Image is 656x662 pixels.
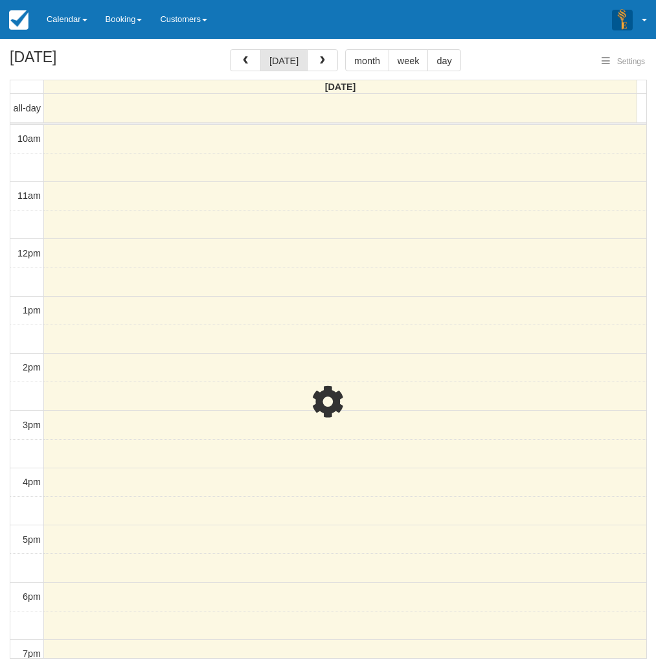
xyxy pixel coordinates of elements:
span: 10am [17,133,41,144]
span: 11am [17,190,41,201]
span: 1pm [23,305,41,315]
span: [DATE] [325,82,356,92]
button: day [427,49,460,71]
button: Settings [594,52,653,71]
span: 12pm [17,248,41,258]
button: month [345,49,389,71]
h2: [DATE] [10,49,174,73]
span: all-day [14,103,41,113]
span: 7pm [23,648,41,659]
span: 3pm [23,420,41,430]
span: 4pm [23,477,41,487]
span: 5pm [23,534,41,545]
button: [DATE] [260,49,308,71]
img: checkfront-main-nav-mini-logo.png [9,10,28,30]
span: Settings [617,57,645,66]
span: 6pm [23,591,41,602]
button: week [389,49,429,71]
img: A3 [612,9,633,30]
span: 2pm [23,362,41,372]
